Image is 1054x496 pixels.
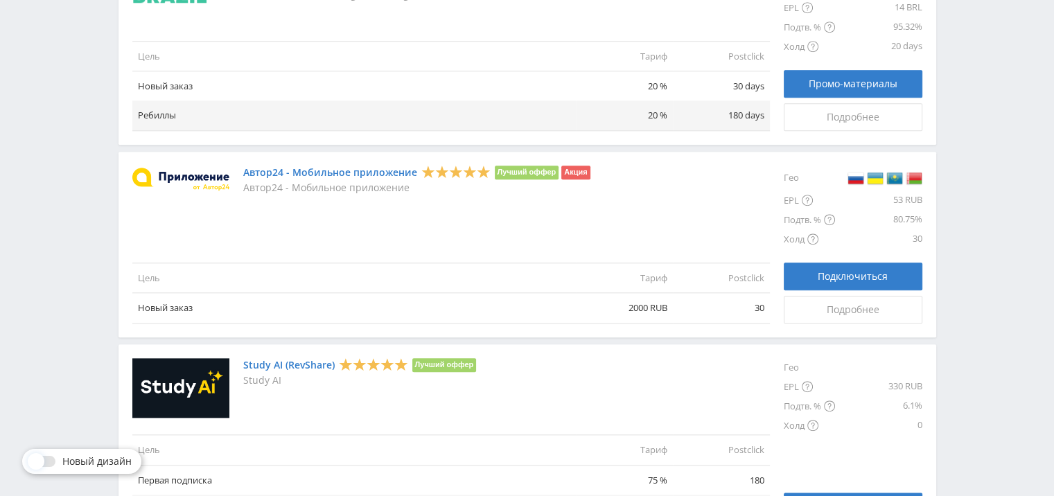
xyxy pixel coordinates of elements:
div: 5 Stars [339,357,408,371]
span: Промо-материалы [809,78,897,89]
div: EPL [784,377,835,396]
span: Подробнее [827,112,879,123]
td: Postclick [673,263,770,293]
li: Лучший оффер [412,358,477,372]
img: Study AI (RevShare) [132,358,229,418]
img: Автор24 - Мобильное приложение [132,168,229,191]
td: 20 % [576,100,673,130]
span: Новый дизайн [62,456,132,467]
div: 6.1% [835,396,922,416]
a: Автор24 - Мобильное приложение [243,167,417,178]
span: Подключиться [818,271,888,282]
div: EPL [784,191,835,210]
td: Тариф [576,435,673,465]
td: 2000 RUB [576,293,673,323]
p: Study AI [243,375,477,386]
div: 330 RUB [835,377,922,396]
div: Гео [784,358,835,377]
td: 20 % [576,71,673,101]
div: Холд [784,229,835,249]
div: 53 RUB [835,191,922,210]
td: Цель [132,42,576,71]
a: Промо-материалы [784,70,922,98]
td: 180 [673,465,770,495]
td: Postclick [673,42,770,71]
td: Цель [132,435,576,465]
a: Study AI (RevShare) [243,360,335,371]
button: Подключиться [784,263,922,290]
p: Автор24 - Мобильное приложение [243,182,590,193]
a: Подробнее [784,296,922,324]
li: Лучший оффер [495,166,559,179]
div: 30 [835,229,922,249]
div: Подтв. % [784,396,835,416]
td: Тариф [576,263,673,293]
td: Первая подписка [132,465,576,495]
div: 95.32% [835,17,922,37]
span: Подробнее [827,304,879,315]
td: Новый заказ [132,71,576,101]
div: 5 Stars [421,164,491,179]
td: 30 [673,293,770,323]
div: Гео [784,166,835,191]
td: Ребиллы [132,100,576,130]
td: Postclick [673,435,770,465]
td: 180 days [673,100,770,130]
div: 0 [835,416,922,435]
a: Подробнее [784,103,922,131]
td: Новый заказ [132,293,576,323]
div: 80.75% [835,210,922,229]
div: Холд [784,416,835,435]
td: Цель [132,263,576,293]
div: 20 days [835,37,922,56]
td: 75 % [576,465,673,495]
div: Холд [784,37,835,56]
li: Акция [561,166,590,179]
td: 30 days [673,71,770,101]
td: Тариф [576,42,673,71]
div: Подтв. % [784,17,835,37]
div: Подтв. % [784,210,835,229]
